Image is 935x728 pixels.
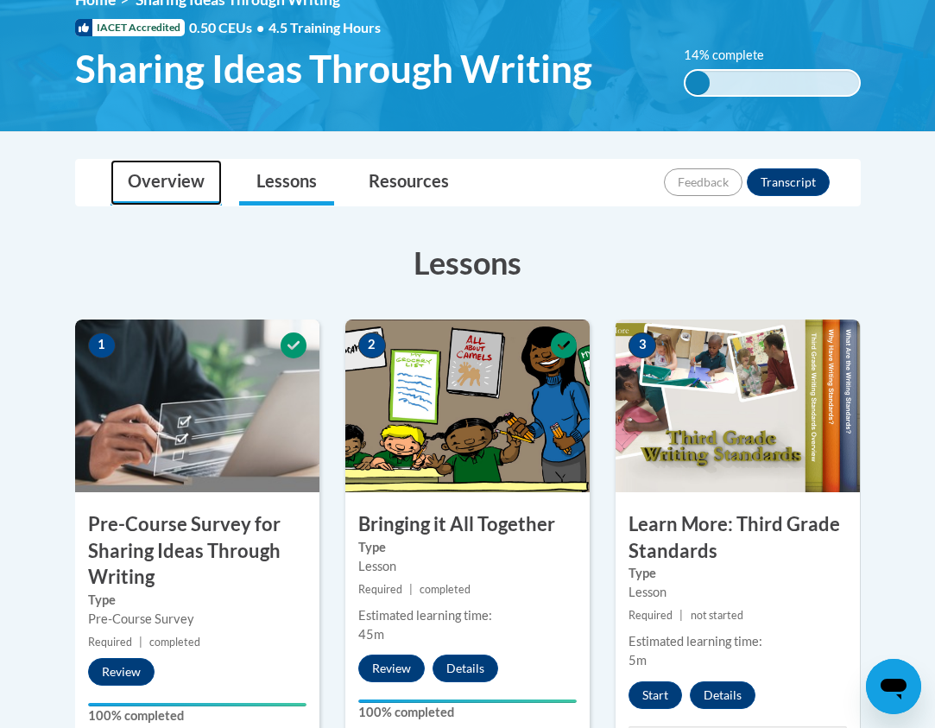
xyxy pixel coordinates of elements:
[358,700,577,703] div: Your progress
[409,583,413,596] span: |
[75,46,592,92] span: Sharing Ideas Through Writing
[149,636,200,649] span: completed
[747,168,830,196] button: Transcript
[616,511,860,565] h3: Learn More: Third Grade Standards
[433,655,498,682] button: Details
[616,320,860,492] img: Course Image
[345,511,590,538] h3: Bringing it All Together
[345,320,590,492] img: Course Image
[690,681,755,709] button: Details
[358,655,425,682] button: Review
[256,19,264,35] span: •
[679,609,683,622] span: |
[629,653,647,668] span: 5m
[629,564,847,583] label: Type
[88,610,306,629] div: Pre-Course Survey
[88,636,132,649] span: Required
[358,583,402,596] span: Required
[88,706,306,725] label: 100% completed
[358,538,577,557] label: Type
[268,19,381,35] span: 4.5 Training Hours
[358,606,577,625] div: Estimated learning time:
[75,320,319,492] img: Course Image
[358,627,384,642] span: 45m
[351,160,466,206] a: Resources
[684,46,783,65] label: 14% complete
[629,609,673,622] span: Required
[75,511,319,591] h3: Pre-Course Survey for Sharing Ideas Through Writing
[88,591,306,610] label: Type
[189,18,268,37] span: 0.50 CEUs
[629,681,682,709] button: Start
[629,332,656,358] span: 3
[239,160,334,206] a: Lessons
[75,19,185,36] span: IACET Accredited
[139,636,142,649] span: |
[420,583,471,596] span: completed
[88,332,116,358] span: 1
[88,658,155,686] button: Review
[75,241,861,284] h3: Lessons
[88,703,306,706] div: Your progress
[691,609,743,622] span: not started
[111,160,222,206] a: Overview
[629,583,847,602] div: Lesson
[358,557,577,576] div: Lesson
[629,632,847,651] div: Estimated learning time:
[358,703,577,722] label: 100% completed
[358,332,386,358] span: 2
[664,168,742,196] button: Feedback
[866,659,921,714] iframe: Button to launch messaging window
[685,71,710,95] div: 14% complete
